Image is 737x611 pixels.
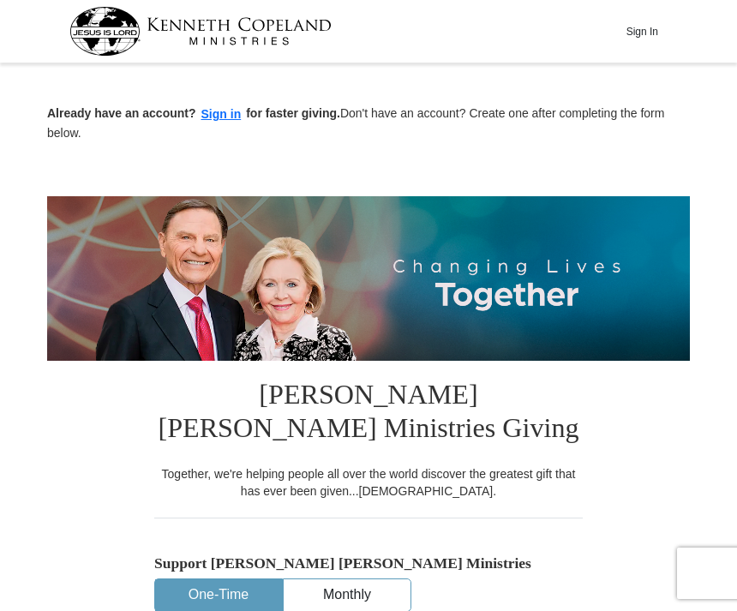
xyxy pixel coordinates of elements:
[155,579,282,611] button: One-Time
[154,465,583,500] div: Together, we're helping people all over the world discover the greatest gift that has ever been g...
[284,579,410,611] button: Monthly
[196,105,247,124] button: Sign in
[47,106,340,120] strong: Already have an account? for faster giving.
[47,105,690,141] p: Don't have an account? Create one after completing the form below.
[616,18,668,45] button: Sign In
[154,554,583,572] h5: Support [PERSON_NAME] [PERSON_NAME] Ministries
[69,7,332,56] img: kcm-header-logo.svg
[154,361,583,465] h1: [PERSON_NAME] [PERSON_NAME] Ministries Giving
